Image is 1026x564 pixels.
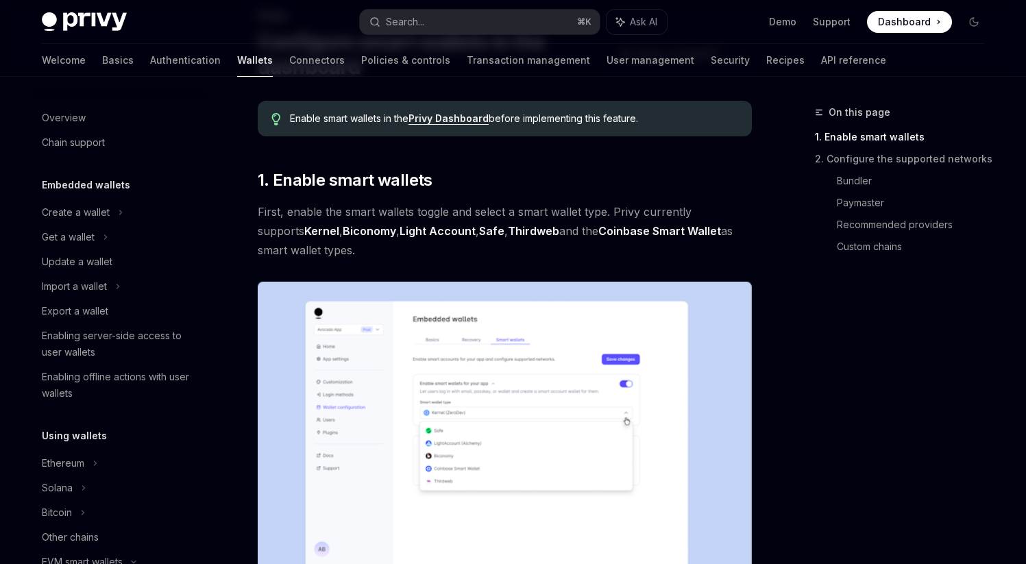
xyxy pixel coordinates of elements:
div: Create a wallet [42,204,110,221]
a: Coinbase Smart Wallet [598,224,721,238]
a: Kernel [304,224,339,238]
div: Import a wallet [42,278,107,295]
a: Overview [31,106,206,130]
a: Wallets [237,44,273,77]
a: Welcome [42,44,86,77]
svg: Tip [271,113,281,125]
a: Dashboard [867,11,952,33]
a: Enabling server-side access to user wallets [31,323,206,365]
a: User management [607,44,694,77]
div: Overview [42,110,86,126]
span: Dashboard [878,15,931,29]
a: Recommended providers [837,214,996,236]
div: Chain support [42,134,105,151]
button: Search...⌘K [360,10,600,34]
a: Basics [102,44,134,77]
button: Toggle dark mode [963,11,985,33]
a: Recipes [766,44,805,77]
div: Enabling offline actions with user wallets [42,369,198,402]
a: API reference [821,44,886,77]
a: 2. Configure the supported networks [815,148,996,170]
div: Enabling server-side access to user wallets [42,328,198,360]
a: Custom chains [837,236,996,258]
div: Export a wallet [42,303,108,319]
a: Demo [769,15,796,29]
div: Update a wallet [42,254,112,270]
a: Update a wallet [31,249,206,274]
img: dark logo [42,12,127,32]
a: Paymaster [837,192,996,214]
a: Policies & controls [361,44,450,77]
button: Ask AI [607,10,667,34]
span: On this page [829,104,890,121]
span: ⌘ K [577,16,591,27]
a: Support [813,15,851,29]
h5: Using wallets [42,428,107,444]
div: Solana [42,480,73,496]
a: Light Account [400,224,476,238]
a: 1. Enable smart wallets [815,126,996,148]
div: Ethereum [42,455,84,471]
a: Chain support [31,130,206,155]
a: Enabling offline actions with user wallets [31,365,206,406]
span: First, enable the smart wallets toggle and select a smart wallet type. Privy currently supports ,... [258,202,752,260]
a: Bundler [837,170,996,192]
a: Thirdweb [508,224,559,238]
div: Search... [386,14,424,30]
a: Transaction management [467,44,590,77]
div: Bitcoin [42,504,72,521]
a: Privy Dashboard [408,112,489,125]
a: Biconomy [343,224,396,238]
span: Ask AI [630,15,657,29]
span: 1. Enable smart wallets [258,169,432,191]
h5: Embedded wallets [42,177,130,193]
div: Get a wallet [42,229,95,245]
a: Export a wallet [31,299,206,323]
a: Safe [479,224,504,238]
a: Connectors [289,44,345,77]
a: Authentication [150,44,221,77]
a: Other chains [31,525,206,550]
span: Enable smart wallets in the before implementing this feature. [290,112,737,125]
div: Other chains [42,529,99,545]
a: Security [711,44,750,77]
